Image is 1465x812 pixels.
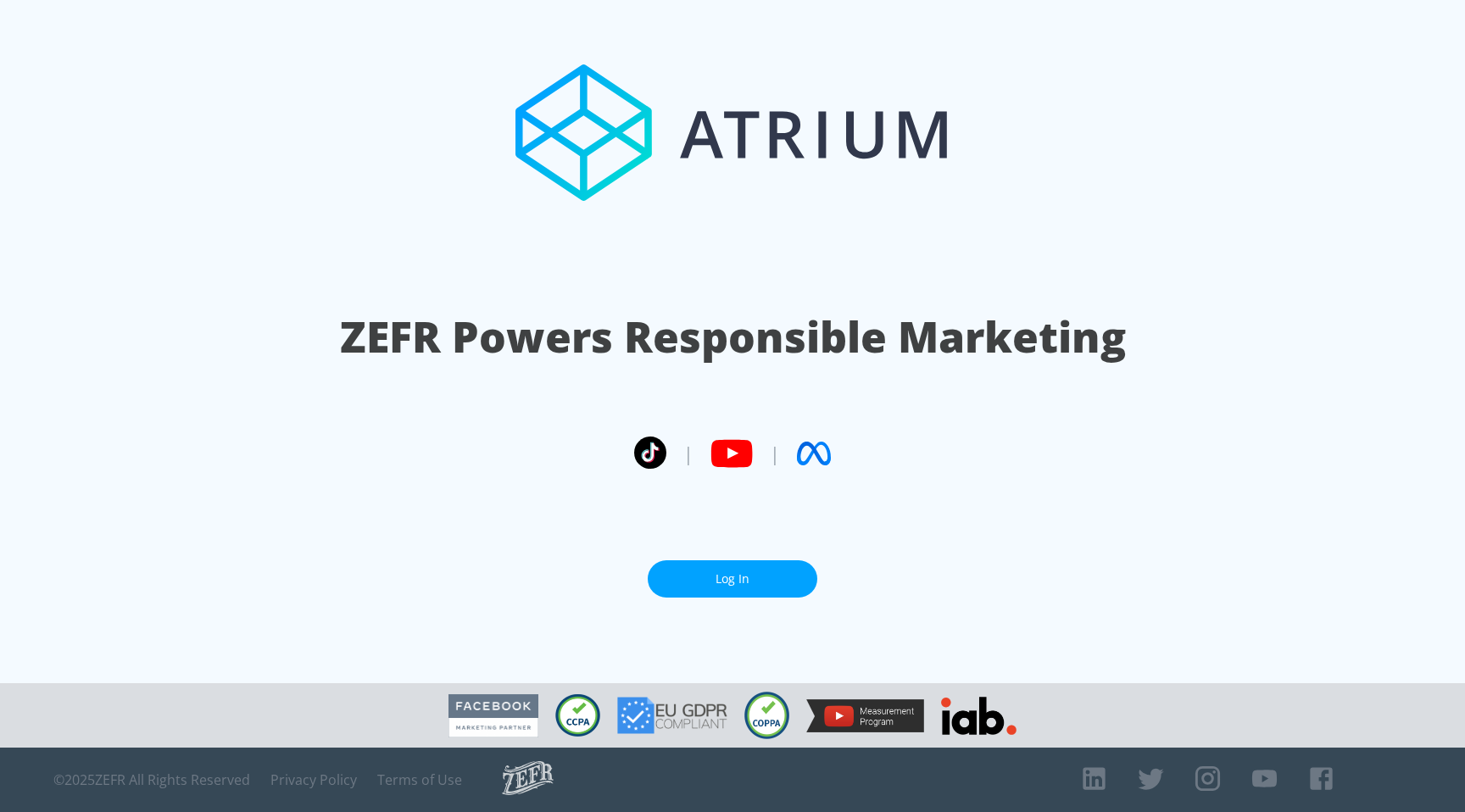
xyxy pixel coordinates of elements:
a: Privacy Policy [270,771,357,788]
a: Terms of Use [377,771,462,788]
img: YouTube Measurement Program [806,699,924,732]
img: IAB [941,697,1017,735]
span: | [770,441,780,466]
span: © 2025 ZEFR All Rights Reserved [53,771,250,788]
img: COPPA Compliant [744,692,789,739]
h1: ZEFR Powers Responsible Marketing [340,308,1126,366]
img: GDPR Compliant [617,697,727,734]
a: Log In [648,560,817,598]
img: Facebook Marketing Partner [448,694,538,737]
span: | [683,441,694,466]
img: CCPA Compliant [555,694,600,737]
